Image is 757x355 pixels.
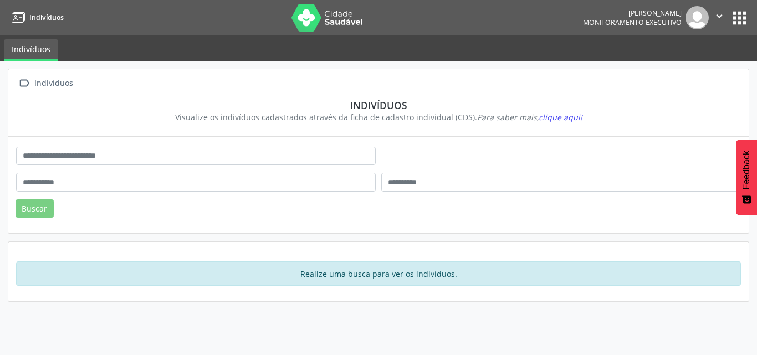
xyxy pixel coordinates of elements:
div: [PERSON_NAME] [583,8,682,18]
span: Indivíduos [29,13,64,22]
span: Feedback [741,151,751,189]
a:  Indivíduos [16,75,75,91]
a: Indivíduos [8,8,64,27]
button: apps [730,8,749,28]
span: clique aqui! [539,112,582,122]
div: Realize uma busca para ver os indivíduos. [16,261,741,286]
img: img [686,6,709,29]
span: Monitoramento Executivo [583,18,682,27]
div: Indivíduos [24,99,733,111]
i:  [713,10,725,22]
div: Indivíduos [32,75,75,91]
div: Visualize os indivíduos cadastrados através da ficha de cadastro individual (CDS). [24,111,733,123]
button: Feedback - Mostrar pesquisa [736,140,757,215]
button:  [709,6,730,29]
i:  [16,75,32,91]
button: Buscar [16,199,54,218]
i: Para saber mais, [477,112,582,122]
a: Indivíduos [4,39,58,61]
